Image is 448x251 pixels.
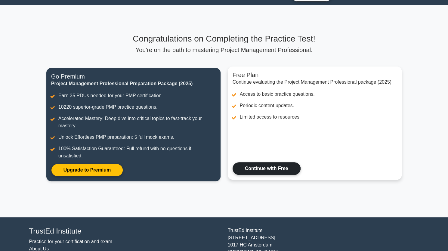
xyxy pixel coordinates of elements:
a: Continue with Free [233,162,301,175]
p: You're on the path to mastering Project Management Professional. [46,46,402,54]
h4: TrustEd Institute [29,227,221,236]
a: Upgrade to Premium [51,164,123,176]
h3: Congratulations on Completing the Practice Test! [46,34,402,44]
a: Practice for your certification and exam [29,239,113,244]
